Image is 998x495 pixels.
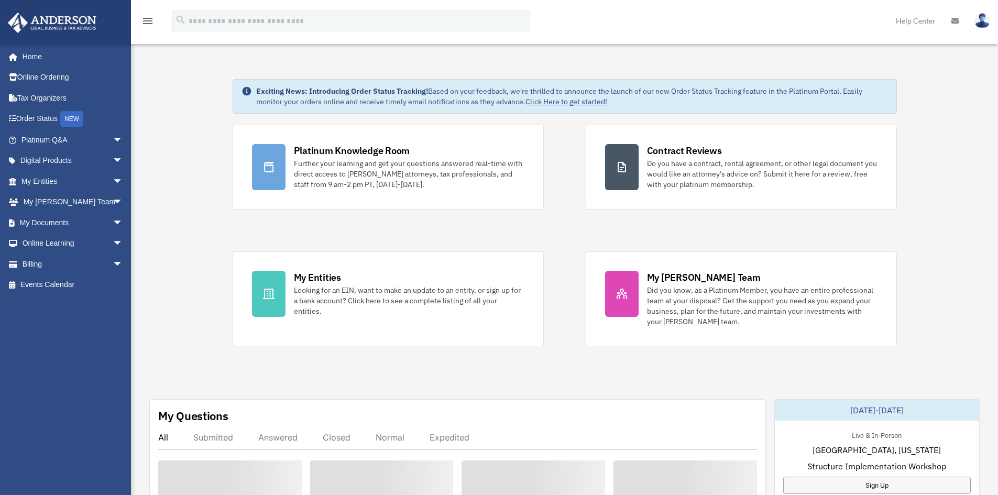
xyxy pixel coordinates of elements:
[430,432,469,443] div: Expedited
[113,212,134,234] span: arrow_drop_down
[113,150,134,172] span: arrow_drop_down
[294,158,524,190] div: Further your learning and get your questions answered real-time with direct access to [PERSON_NAM...
[7,129,139,150] a: Platinum Q&Aarrow_drop_down
[233,251,544,346] a: My Entities Looking for an EIN, want to make an update to an entity, or sign up for a bank accoun...
[974,13,990,28] img: User Pic
[5,13,100,33] img: Anderson Advisors Platinum Portal
[7,233,139,254] a: Online Learningarrow_drop_down
[7,46,134,67] a: Home
[323,432,350,443] div: Closed
[258,432,298,443] div: Answered
[113,192,134,213] span: arrow_drop_down
[7,108,139,130] a: Order StatusNEW
[141,15,154,27] i: menu
[294,285,524,316] div: Looking for an EIN, want to make an update to an entity, or sign up for a bank account? Click her...
[7,87,139,108] a: Tax Organizers
[586,125,897,210] a: Contract Reviews Do you have a contract, rental agreement, or other legal document you would like...
[141,18,154,27] a: menu
[843,429,910,440] div: Live & In-Person
[813,444,941,456] span: [GEOGRAPHIC_DATA], [US_STATE]
[294,271,341,284] div: My Entities
[193,432,233,443] div: Submitted
[256,86,428,96] strong: Exciting News: Introducing Order Status Tracking!
[113,254,134,275] span: arrow_drop_down
[60,111,83,127] div: NEW
[647,271,761,284] div: My [PERSON_NAME] Team
[775,400,979,421] div: [DATE]-[DATE]
[233,125,544,210] a: Platinum Knowledge Room Further your learning and get your questions answered real-time with dire...
[7,254,139,274] a: Billingarrow_drop_down
[7,67,139,88] a: Online Ordering
[175,14,187,26] i: search
[647,285,878,327] div: Did you know, as a Platinum Member, you have an entire professional team at your disposal? Get th...
[113,233,134,255] span: arrow_drop_down
[7,212,139,233] a: My Documentsarrow_drop_down
[256,86,888,107] div: Based on your feedback, we're thrilled to announce the launch of our new Order Status Tracking fe...
[7,192,139,213] a: My [PERSON_NAME] Teamarrow_drop_down
[158,432,168,443] div: All
[647,144,722,157] div: Contract Reviews
[7,171,139,192] a: My Entitiesarrow_drop_down
[113,171,134,192] span: arrow_drop_down
[376,432,404,443] div: Normal
[525,97,607,106] a: Click Here to get started!
[7,150,139,171] a: Digital Productsarrow_drop_down
[158,408,228,424] div: My Questions
[807,460,946,472] span: Structure Implementation Workshop
[113,129,134,151] span: arrow_drop_down
[586,251,897,346] a: My [PERSON_NAME] Team Did you know, as a Platinum Member, you have an entire professional team at...
[647,158,878,190] div: Do you have a contract, rental agreement, or other legal document you would like an attorney's ad...
[783,477,971,494] a: Sign Up
[7,274,139,295] a: Events Calendar
[294,144,410,157] div: Platinum Knowledge Room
